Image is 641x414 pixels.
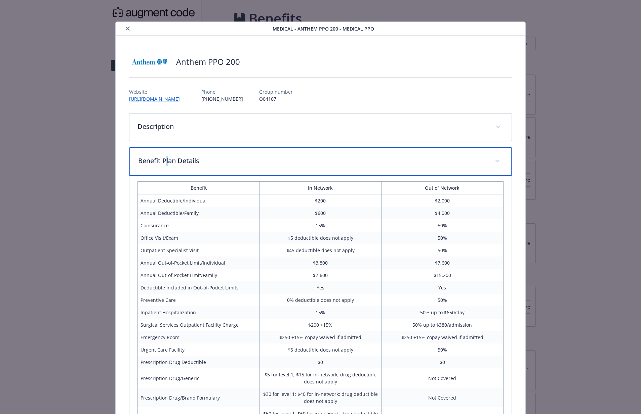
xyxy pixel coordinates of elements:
[138,244,259,257] td: Outpatient Specialist Visit
[382,319,504,331] td: 50% up to $380/admission
[138,182,259,194] th: Benefit
[129,88,185,95] p: Website
[259,182,381,194] th: In Network
[259,244,381,257] td: $45 deductible does not apply
[259,356,381,368] td: $0
[259,319,381,331] td: $200 +15%
[382,232,504,244] td: 50%
[382,281,504,294] td: Yes
[138,219,259,232] td: Coinsurance
[138,368,259,388] td: Prescription Drug/Generic
[382,331,504,343] td: $250 +15% copay waived if admitted
[176,56,240,67] h2: Anthem PPO 200
[259,331,381,343] td: $250 +15% copay waived if admitted
[124,25,132,33] button: close
[138,294,259,306] td: Preventive Care
[138,356,259,368] td: Prescription Drug Deductible
[259,207,381,219] td: $600
[382,269,504,281] td: $15,200
[259,281,381,294] td: Yes
[259,257,381,269] td: $3,800
[137,122,487,132] p: Description
[129,52,169,72] img: Anthem Blue Cross
[259,194,381,207] td: $200
[138,281,259,294] td: Deductible Included in Out-of-Pocket Limits
[138,207,259,219] td: Annual Deductible/Family
[382,244,504,257] td: 50%
[138,232,259,244] td: Office Visit/Exam
[382,388,504,407] td: Not Covered
[273,25,374,32] span: Medical - Anthem PPO 200 - Medical PPO
[138,257,259,269] td: Annual Out-of-Pocket Limit/Individual
[129,96,185,102] a: [URL][DOMAIN_NAME]
[382,343,504,356] td: 50%
[382,294,504,306] td: 50%
[138,388,259,407] td: Prescription Drug/Brand Formulary
[382,306,504,319] td: 50% up to $650/day
[129,113,511,141] div: Description
[138,156,486,166] p: Benefit Plan Details
[382,194,504,207] td: $2,000
[382,356,504,368] td: $0
[138,269,259,281] td: Annual Out-of-Pocket Limit/Family
[259,95,293,102] p: Q04107
[138,319,259,331] td: Surgical Services Outpatient Facility Charge
[259,294,381,306] td: 0% deductible does not apply
[382,219,504,232] td: 50%
[259,343,381,356] td: $5 deductible does not apply
[138,306,259,319] td: Inpatient Hospitalization
[259,219,381,232] td: 15%
[259,388,381,407] td: $30 for level 1; $40 for in-network; drug deductible does not apply
[259,306,381,319] td: 15%
[138,331,259,343] td: Emergency Room
[382,257,504,269] td: $7,600
[201,95,243,102] p: [PHONE_NUMBER]
[129,147,511,176] div: Benefit Plan Details
[382,182,504,194] th: Out of Network
[138,194,259,207] td: Annual Deductible/Individual
[138,343,259,356] td: Urgent Care Facility
[382,368,504,388] td: Not Covered
[259,269,381,281] td: $7,600
[382,207,504,219] td: $4,000
[201,88,243,95] p: Phone
[259,232,381,244] td: $5 deductible does not apply
[259,88,293,95] p: Group number
[259,368,381,388] td: $5 for level 1; $15 for in-network; drug deductible does not apply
